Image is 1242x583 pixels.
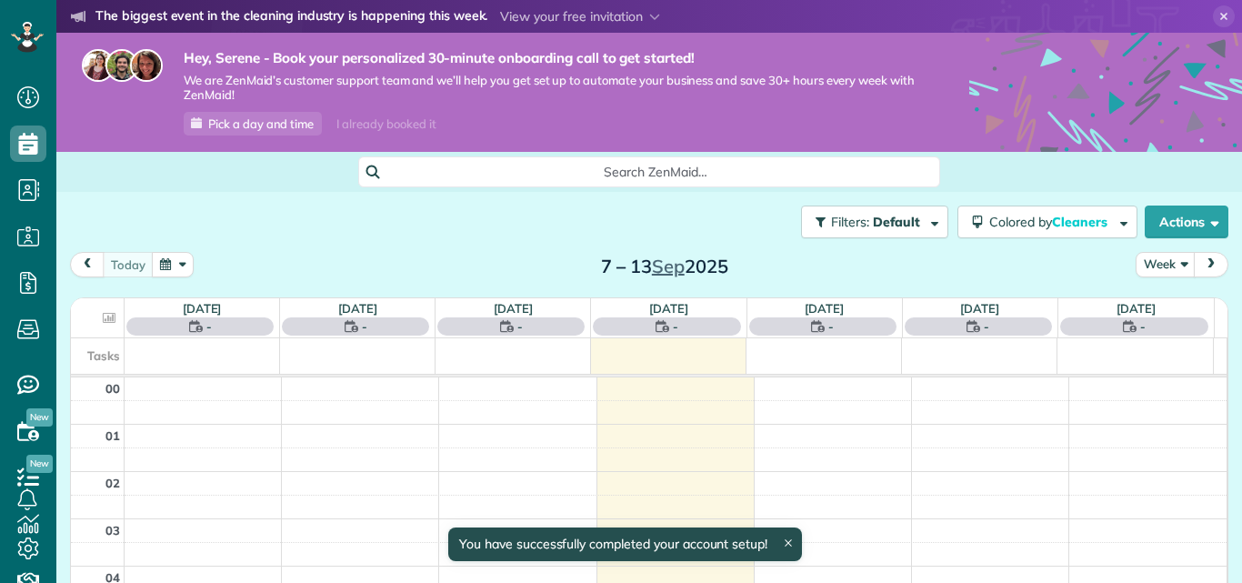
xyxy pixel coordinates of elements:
button: Today [103,252,154,276]
span: Default [873,214,921,230]
span: - [362,317,367,336]
span: - [517,317,523,336]
span: Tasks [87,348,120,363]
span: New [26,455,53,473]
span: - [673,317,678,336]
a: [DATE] [649,301,688,316]
button: Colored byCleaners [957,206,1137,238]
button: prev [70,252,105,276]
span: 02 [105,476,120,490]
h2: 7 – 13 2025 [551,256,778,276]
span: We are ZenMaid’s customer support team and we’ll help you get set up to automate your business an... [184,73,915,104]
div: I already booked it [326,113,446,136]
a: [DATE] [183,301,222,316]
span: 00 [105,381,120,396]
a: Filters: Default [792,206,948,238]
span: New [26,408,53,427]
img: jorge-587dff0eeaa6aab1f244e6dc62b8924c3b6ad411094392a53c71c6c4a576187d.jpg [105,49,138,82]
a: [DATE] [338,301,377,316]
img: maria-72a9807cf96188c08ef61303f053569d2e2a8a1cde33d635c8a3ac13582a053d.jpg [82,49,115,82]
span: - [828,317,834,336]
button: Filters: Default [801,206,948,238]
span: Pick a day and time [208,116,314,131]
button: Week [1136,252,1196,276]
a: [DATE] [494,301,533,316]
span: Colored by [989,214,1114,230]
span: Cleaners [1052,214,1110,230]
span: 03 [105,523,120,538]
a: Pick a day and time [184,112,322,136]
span: - [984,317,989,336]
button: next [1194,252,1228,276]
a: [DATE] [960,301,999,316]
span: Filters: [831,214,869,230]
div: You have successfully completed your account setup! [448,528,802,561]
strong: The biggest event in the cleaning industry is happening this week. [95,7,487,27]
a: [DATE] [805,301,844,316]
span: 01 [105,428,120,443]
span: - [1140,317,1146,336]
span: Sep [652,255,685,277]
img: michelle-19f622bdf1676172e81f8f8fba1fb50e276960ebfe0243fe18214015130c80e4.jpg [130,49,163,82]
a: [DATE] [1117,301,1156,316]
button: Actions [1145,206,1228,238]
span: - [206,317,212,336]
strong: Hey, Serene - Book your personalized 30-minute onboarding call to get started! [184,49,915,67]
